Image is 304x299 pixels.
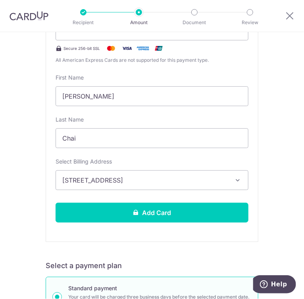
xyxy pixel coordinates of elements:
[56,128,248,148] input: Cardholder Last Name
[56,56,248,64] span: All American Express Cards are not supported for this payment type.
[46,261,258,270] h5: Select a payment plan
[123,19,155,27] p: Amount
[56,116,84,124] label: Last Name
[135,44,151,53] img: .alt.amex
[56,158,112,166] label: Select Billing Address
[119,44,135,53] img: Visa
[56,170,248,190] button: [STREET_ADDRESS]
[68,284,252,293] p: Standard payment
[56,203,248,223] button: Add Card
[63,45,100,51] span: Secure 256-bit SSL
[179,19,210,27] p: Document
[234,19,266,27] p: Review
[56,74,84,82] label: First Name
[253,275,296,295] iframe: Opens a widget where you can find more information
[103,44,119,53] img: Mastercard
[151,44,167,53] img: .alt.unionpay
[56,86,248,106] input: Cardholder First Name
[10,11,48,21] img: CardUp
[67,19,99,27] p: Recipient
[62,175,231,185] span: [STREET_ADDRESS]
